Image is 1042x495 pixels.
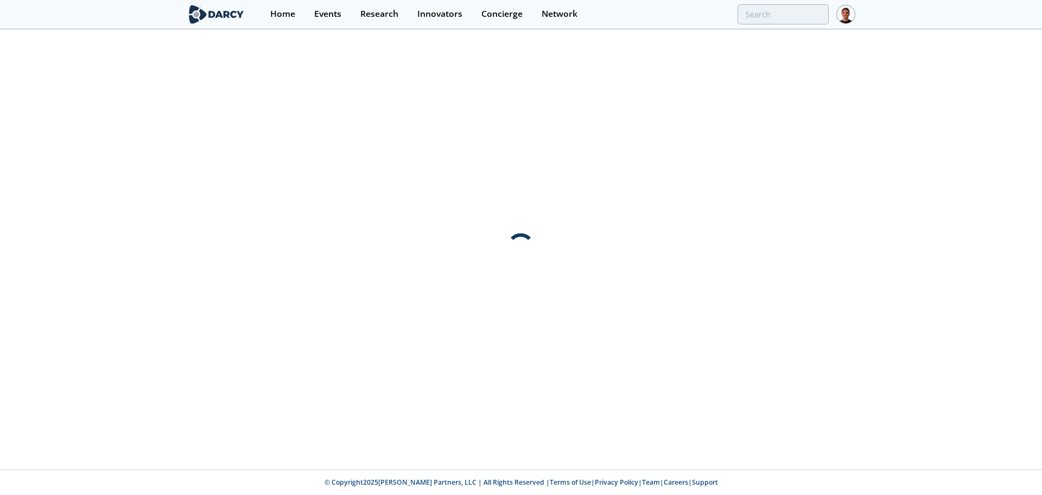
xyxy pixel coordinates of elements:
div: Home [270,10,295,18]
iframe: chat widget [996,452,1031,484]
img: Profile [836,5,855,24]
div: Research [360,10,398,18]
a: Terms of Use [550,478,591,487]
div: Network [542,10,577,18]
div: Events [314,10,341,18]
a: Privacy Policy [595,478,638,487]
p: © Copyright 2025 [PERSON_NAME] Partners, LLC | All Rights Reserved | | | | | [119,478,923,487]
a: Careers [664,478,688,487]
div: Innovators [417,10,462,18]
div: Concierge [481,10,523,18]
img: logo-wide.svg [187,5,246,24]
a: Support [692,478,718,487]
a: Team [642,478,660,487]
input: Advanced Search [738,4,829,24]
